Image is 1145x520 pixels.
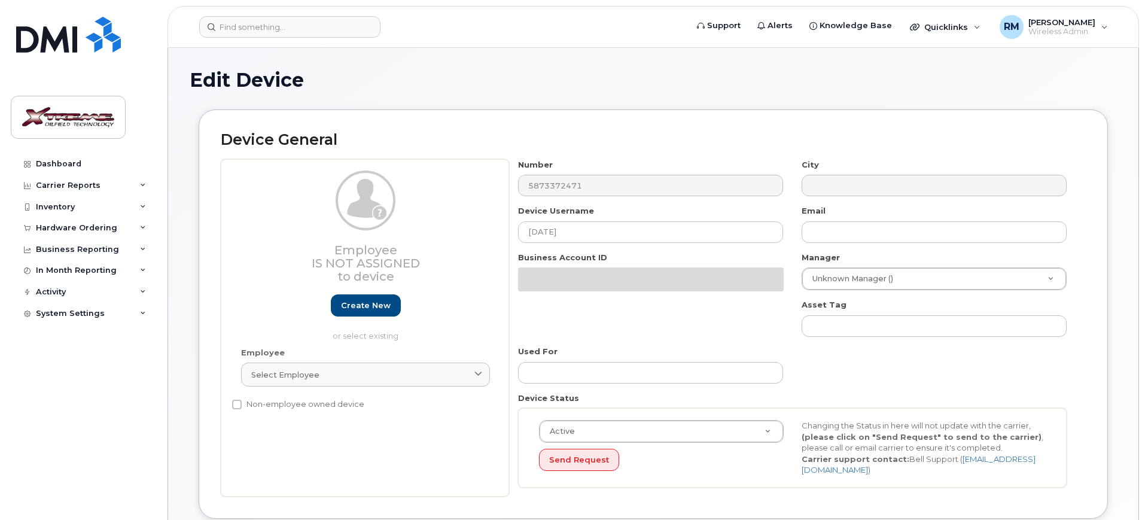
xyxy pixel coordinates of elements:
label: Asset Tag [802,299,846,311]
label: Used For [518,346,558,357]
h3: Employee [241,244,490,283]
label: Non-employee owned device [232,397,364,412]
h1: Edit Device [190,69,1117,90]
a: Unknown Manager () [802,268,1066,290]
button: Send Request [539,449,619,471]
p: or select existing [241,330,490,342]
label: Employee [241,347,285,358]
label: Manager [802,252,840,263]
strong: (please click on "Send Request" to send to the carrier) [802,432,1042,442]
span: Active [543,426,575,437]
span: Is not assigned [312,256,420,270]
h2: Device General [221,132,1086,148]
label: Email [802,205,826,217]
span: to device [337,269,394,284]
label: City [802,159,819,171]
a: Select employee [241,363,490,387]
a: Create new [331,294,401,317]
div: Changing the Status in here will not update with the carrier, , please call or email carrier to e... [793,420,1055,476]
strong: Carrier support contact: [802,454,909,464]
input: Non-employee owned device [232,400,242,409]
label: Number [518,159,553,171]
span: Unknown Manager () [805,273,893,284]
a: [EMAIL_ADDRESS][DOMAIN_NAME] [802,454,1036,475]
span: Select employee [251,369,319,381]
a: Active [540,421,783,442]
label: Device Username [518,205,594,217]
label: Business Account ID [518,252,607,263]
label: Device Status [518,393,579,404]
